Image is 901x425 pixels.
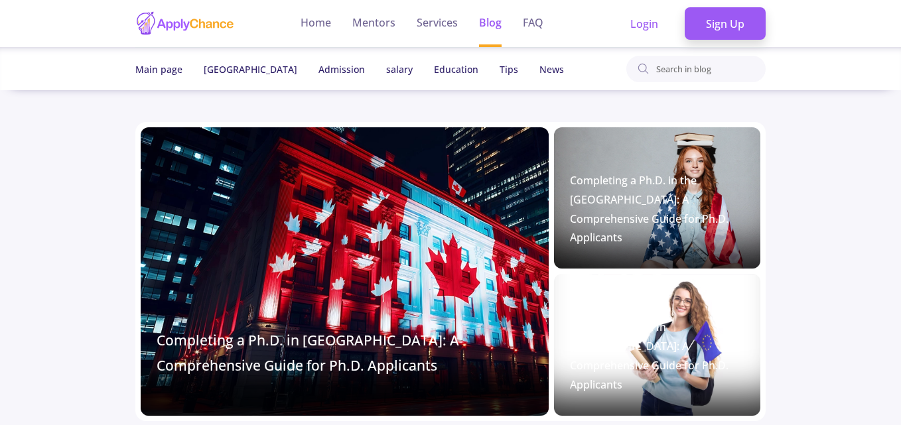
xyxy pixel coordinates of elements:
[318,63,365,76] a: Admission
[655,60,764,78] input: Search in blog
[685,7,766,40] a: Sign Up
[570,171,745,247] h2: Completing a Ph.D. in the [GEOGRAPHIC_DATA]: A Comprehensive Guide for Ph.D. Applicants
[135,63,182,76] span: Main page
[434,63,478,76] a: Education
[554,127,761,269] a: Completing a Ph.D. in the [GEOGRAPHIC_DATA]: A Comprehensive Guide for Ph.D. Applicants
[500,63,518,76] a: Tips
[386,63,413,76] a: salary
[570,318,745,394] h2: Pursuing A Ph.D. In [GEOGRAPHIC_DATA]: A Comprehensive Guide for Ph.D. Applicants
[554,274,761,415] a: Pursuing A Ph.D. In [GEOGRAPHIC_DATA]: A Comprehensive Guide for Ph.D. Applicants
[609,7,679,40] a: Login
[539,63,564,76] a: News
[135,11,235,36] img: applychance logo
[141,127,549,416] a: Completing a Ph.D. in [GEOGRAPHIC_DATA]: A Comprehensive Guide for Ph.D. Applicants
[157,328,533,379] h2: Completing a Ph.D. in [GEOGRAPHIC_DATA]: A Comprehensive Guide for Ph.D. Applicants
[204,63,297,76] a: [GEOGRAPHIC_DATA]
